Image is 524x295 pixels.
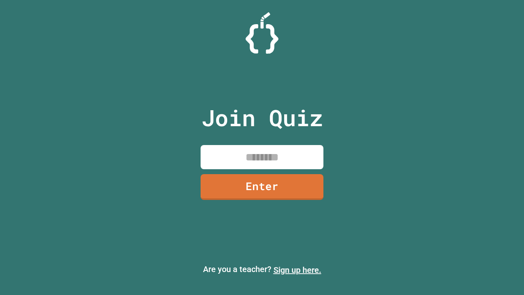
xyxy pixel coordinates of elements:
iframe: chat widget [490,262,516,287]
a: Sign up here. [273,265,321,275]
a: Enter [201,174,323,200]
p: Are you a teacher? [7,263,517,276]
iframe: chat widget [456,227,516,261]
img: Logo.svg [246,12,278,54]
p: Join Quiz [201,101,323,135]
